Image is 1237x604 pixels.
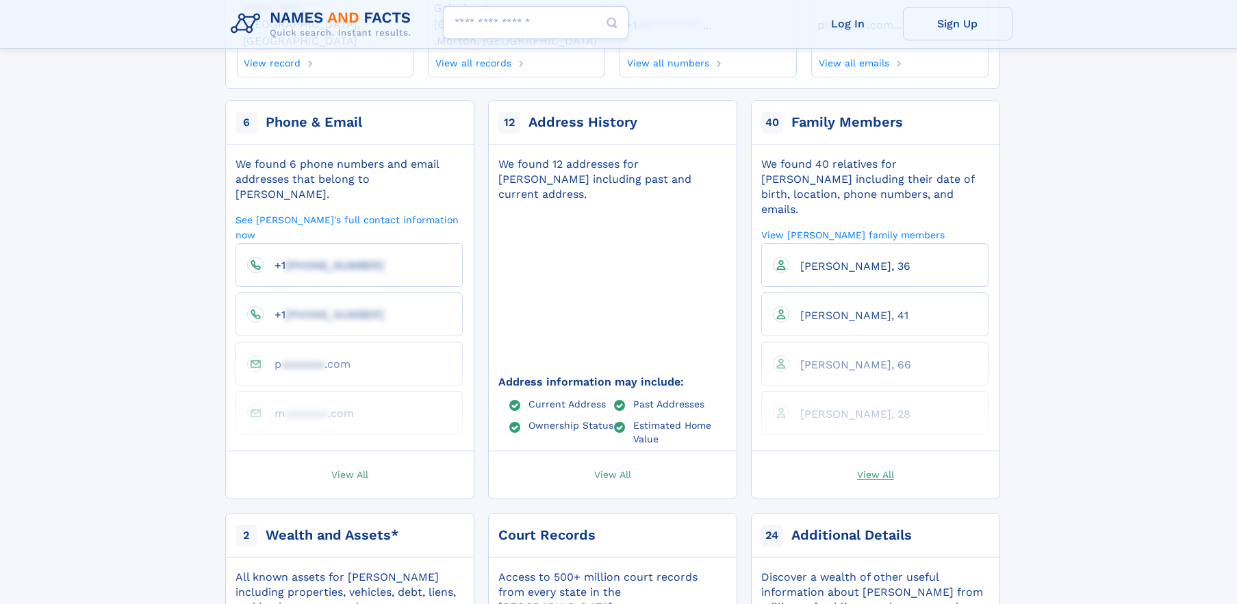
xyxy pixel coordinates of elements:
[235,112,257,134] span: 6
[903,7,1012,40] a: Sign Up
[594,468,631,480] span: View All
[235,525,257,546] span: 2
[285,407,328,420] span: aaaaaaa
[789,259,910,272] a: [PERSON_NAME], 36
[498,112,520,134] span: 12
[761,228,945,241] a: View [PERSON_NAME] family members
[793,7,903,40] a: Log In
[800,260,910,273] span: [PERSON_NAME], 36
[817,53,889,68] a: View all emails
[789,407,910,420] a: [PERSON_NAME], 28
[285,259,384,272] span: [PHONE_NUMBER]
[264,307,384,320] a: +1[PHONE_NUMBER]
[475,174,749,402] img: Map with markers on addresses Megan Patrick
[243,53,301,68] a: View record
[633,398,704,409] a: Past Addresses
[498,375,726,390] div: Address information may include:
[235,157,463,202] div: We found 6 phone numbers and email addresses that belong to [PERSON_NAME].
[791,113,903,132] div: Family Members
[633,419,726,444] a: Estimated Home Value
[596,6,628,40] button: Search Button
[225,5,422,42] img: Logo Names and Facts
[281,357,324,370] span: aaaaaaa
[626,53,709,68] a: View all numbers
[745,451,1006,499] a: View All
[761,112,783,134] span: 40
[857,468,894,480] span: View All
[761,525,783,546] span: 24
[482,451,743,499] a: View All
[266,526,399,545] div: Wealth and Assets*
[285,308,384,321] span: [PHONE_NUMBER]
[434,53,511,68] a: View all records
[800,358,911,371] span: [PERSON_NAME], 66
[264,357,350,370] a: paaaaaaa.com
[761,157,989,217] div: We found 40 relatives for [PERSON_NAME] including their date of birth, location, phone numbers, a...
[800,407,910,420] span: [PERSON_NAME], 28
[528,113,637,132] div: Address History
[789,308,908,321] a: [PERSON_NAME], 41
[789,357,911,370] a: [PERSON_NAME], 66
[443,6,628,39] input: search input
[498,157,726,202] div: We found 12 addresses for [PERSON_NAME] including past and current address.
[264,258,384,271] a: +1[PHONE_NUMBER]
[331,468,368,480] span: View All
[264,406,354,419] a: maaaaaaa.com
[528,398,606,409] a: Current Address
[498,526,596,545] div: Court Records
[800,309,908,322] span: [PERSON_NAME], 41
[266,113,362,132] div: Phone & Email
[791,526,912,545] div: Additional Details
[528,419,613,430] a: Ownership Status
[219,451,481,499] a: View All
[235,213,463,241] a: See [PERSON_NAME]'s full contact information now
